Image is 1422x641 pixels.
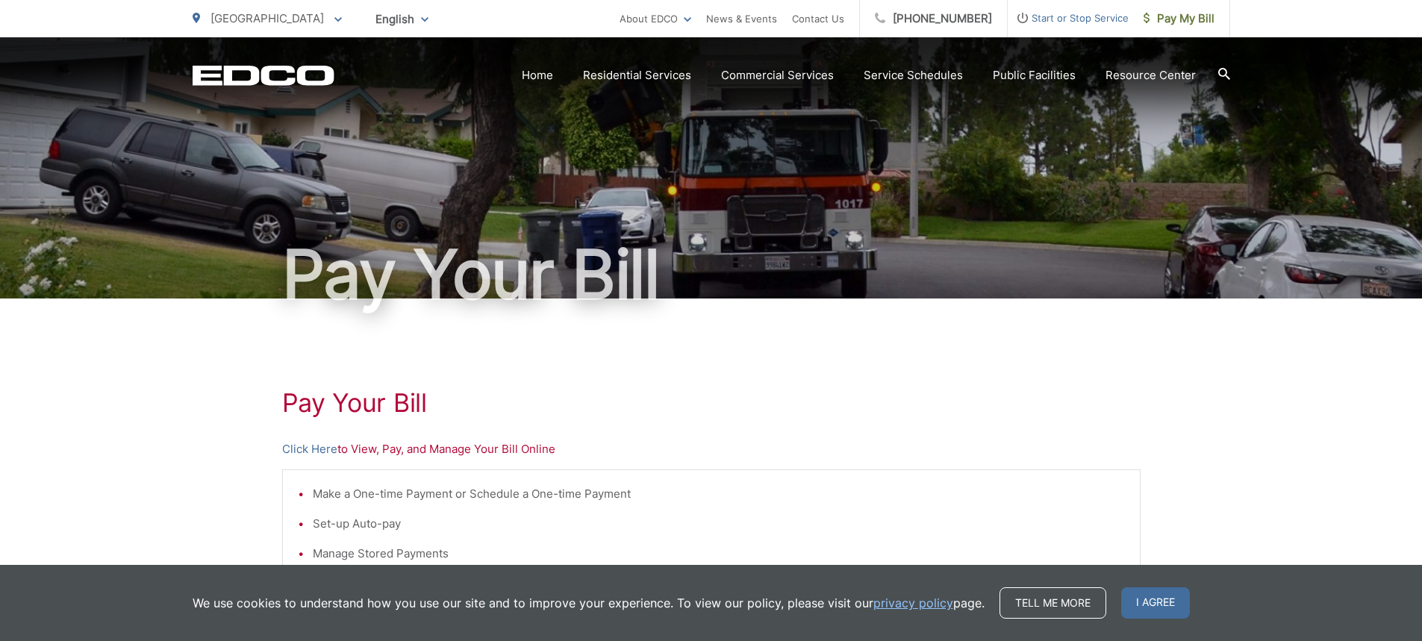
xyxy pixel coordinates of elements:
[313,485,1125,503] li: Make a One-time Payment or Schedule a One-time Payment
[282,388,1141,418] h1: Pay Your Bill
[721,66,834,84] a: Commercial Services
[364,6,440,32] span: English
[583,66,691,84] a: Residential Services
[864,66,963,84] a: Service Schedules
[211,11,324,25] span: [GEOGRAPHIC_DATA]
[1106,66,1196,84] a: Resource Center
[282,440,337,458] a: Click Here
[193,237,1230,312] h1: Pay Your Bill
[313,545,1125,563] li: Manage Stored Payments
[706,10,777,28] a: News & Events
[620,10,691,28] a: About EDCO
[1121,587,1190,619] span: I agree
[993,66,1076,84] a: Public Facilities
[1000,587,1106,619] a: Tell me more
[313,515,1125,533] li: Set-up Auto-pay
[282,440,1141,458] p: to View, Pay, and Manage Your Bill Online
[193,65,334,86] a: EDCD logo. Return to the homepage.
[873,594,953,612] a: privacy policy
[522,66,553,84] a: Home
[792,10,844,28] a: Contact Us
[193,594,985,612] p: We use cookies to understand how you use our site and to improve your experience. To view our pol...
[1144,10,1214,28] span: Pay My Bill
